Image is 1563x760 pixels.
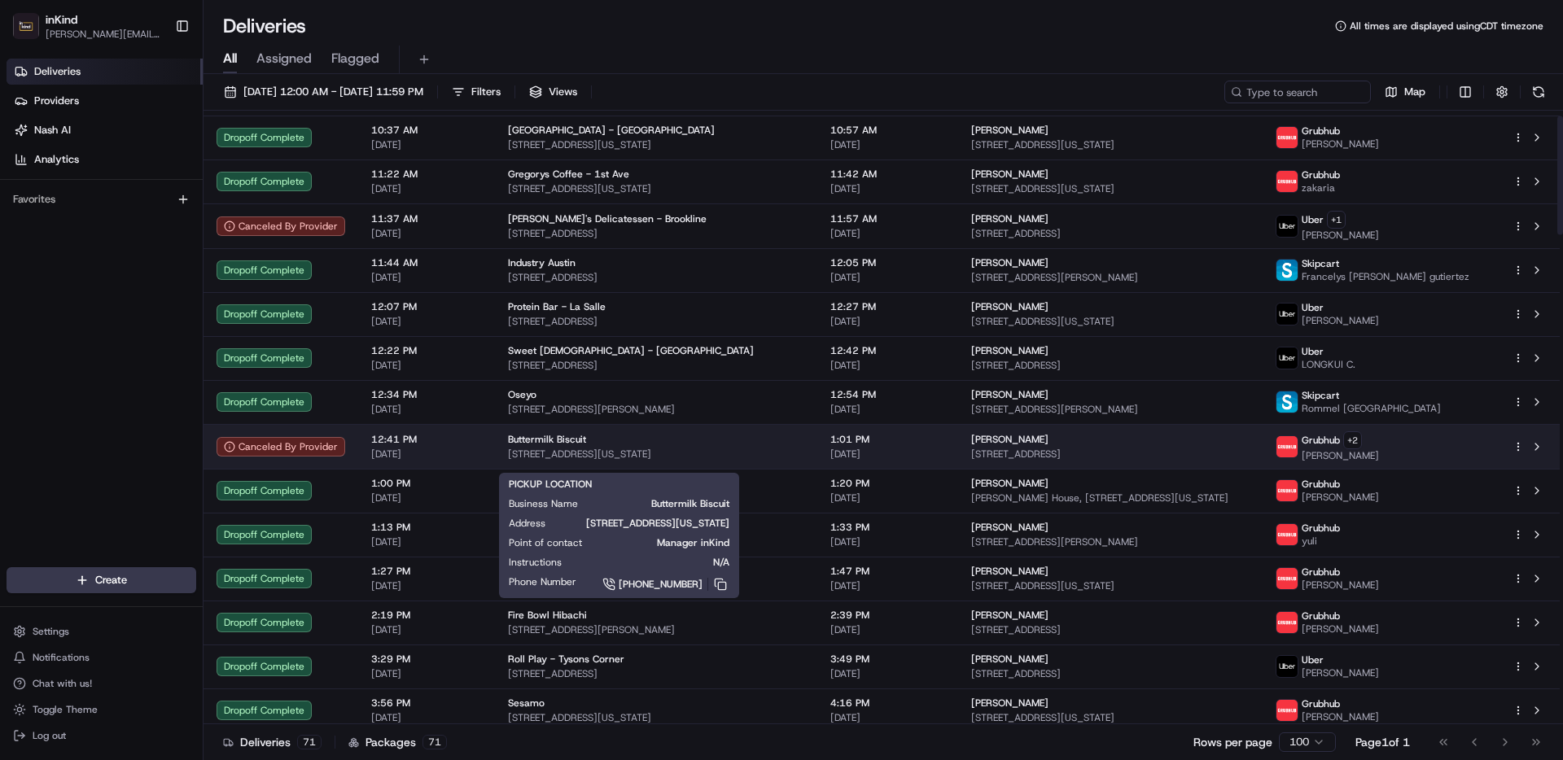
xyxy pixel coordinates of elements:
span: [DATE] [830,315,945,328]
span: 12:54 PM [830,388,945,401]
span: [DATE] [371,579,482,592]
span: [STREET_ADDRESS][US_STATE] [508,711,804,724]
span: [PERSON_NAME] [971,609,1049,622]
span: Grubhub [1302,124,1340,138]
span: [DATE] [830,623,945,636]
span: 11:44 AM [371,256,482,269]
span: [DATE] [830,491,945,504]
a: 💻API Documentation [131,229,268,259]
span: 12:41 PM [371,433,482,446]
span: [DATE] [371,403,482,416]
img: uber-new-logo.jpeg [1276,347,1298,369]
button: Canceled By Provider [217,216,345,236]
input: Type to search [1224,81,1371,103]
span: [PERSON_NAME] [971,433,1049,446]
span: [STREET_ADDRESS] [508,271,804,284]
span: Chat with us! [33,677,92,690]
img: Nash [16,16,49,49]
button: +2 [1343,431,1362,449]
span: [PERSON_NAME] [971,653,1049,666]
span: [DATE] [830,359,945,372]
span: Uber [1302,213,1324,226]
span: [DATE] [371,667,482,680]
span: 12:27 PM [830,300,945,313]
span: [DATE] [371,182,482,195]
span: [GEOGRAPHIC_DATA] - [GEOGRAPHIC_DATA] [508,124,715,137]
button: inKind [46,11,77,28]
span: [DATE] [371,138,482,151]
img: inKind [13,13,39,39]
span: [PERSON_NAME] [971,168,1049,181]
img: uber-new-logo.jpeg [1276,656,1298,677]
a: Powered byPylon [115,275,197,288]
button: Refresh [1527,81,1550,103]
span: [DATE] [371,623,482,636]
span: zakaria [1302,181,1340,194]
span: [PERSON_NAME] [971,124,1049,137]
div: Start new chat [55,155,267,172]
span: [STREET_ADDRESS][US_STATE] [508,448,804,461]
span: Uber [1302,345,1324,358]
span: All [223,49,237,68]
span: 1:00 PM [371,477,482,490]
div: Packages [348,734,447,750]
span: [PERSON_NAME] [1302,666,1379,679]
span: [PERSON_NAME] [1302,579,1379,592]
span: [DATE] [371,227,482,240]
span: [DATE] [371,271,482,284]
h1: Deliveries [223,13,306,39]
img: profile_skipcart_partner.png [1276,391,1298,413]
span: Views [549,85,577,99]
button: Filters [444,81,508,103]
span: Uber [1302,301,1324,314]
span: [DATE] [830,227,945,240]
span: Roll Play - Tysons Corner [508,653,624,666]
button: Views [522,81,584,103]
span: PICKUP LOCATION [509,478,592,491]
span: 11:42 AM [830,168,945,181]
img: 5e692f75ce7d37001a5d71f1 [1276,480,1298,501]
span: Fire Bowl Hibachi [508,609,587,622]
span: Gregorys Coffee - 1st Ave [508,168,629,181]
img: 5e692f75ce7d37001a5d71f1 [1276,612,1298,633]
span: [STREET_ADDRESS][US_STATE] [508,138,804,151]
span: 3:56 PM [371,697,482,710]
span: [PERSON_NAME] [971,565,1049,578]
span: [PERSON_NAME] [971,477,1049,490]
span: 1:01 PM [830,433,945,446]
span: [DATE] [830,448,945,461]
span: 12:42 PM [830,344,945,357]
button: +1 [1327,211,1346,229]
img: uber-new-logo.jpeg [1276,216,1298,237]
span: Protein Bar - La Salle [508,300,606,313]
div: Deliveries [223,734,322,750]
span: [PHONE_NUMBER] [619,578,703,591]
span: 12:22 PM [371,344,482,357]
span: API Documentation [154,236,261,252]
span: Uber [1302,653,1324,666]
span: [PERSON_NAME] [971,212,1049,225]
span: Settings [33,625,69,638]
span: 12:05 PM [830,256,945,269]
span: 1:20 PM [830,477,945,490]
span: [STREET_ADDRESS][PERSON_NAME] [971,403,1250,416]
button: [PERSON_NAME][EMAIL_ADDRESS][DOMAIN_NAME] [46,28,162,41]
span: [DATE] 12:00 AM - [DATE] 11:59 PM [243,85,423,99]
span: Nash AI [34,123,71,138]
span: [STREET_ADDRESS][US_STATE] [971,138,1250,151]
span: 2:19 PM [371,609,482,622]
span: [PERSON_NAME] [971,521,1049,534]
span: [STREET_ADDRESS] [971,623,1250,636]
span: yuli [1302,535,1340,548]
img: 5e692f75ce7d37001a5d71f1 [1276,524,1298,545]
a: Deliveries [7,59,203,85]
span: [PERSON_NAME] [1302,449,1379,462]
span: [STREET_ADDRESS][US_STATE] [571,517,729,530]
span: Grubhub [1302,522,1340,535]
span: 2:39 PM [830,609,945,622]
span: [DATE] [371,711,482,724]
span: Assigned [256,49,312,68]
span: [STREET_ADDRESS][US_STATE] [508,182,804,195]
span: Notifications [33,651,90,664]
span: [PERSON_NAME] [1302,622,1379,636]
